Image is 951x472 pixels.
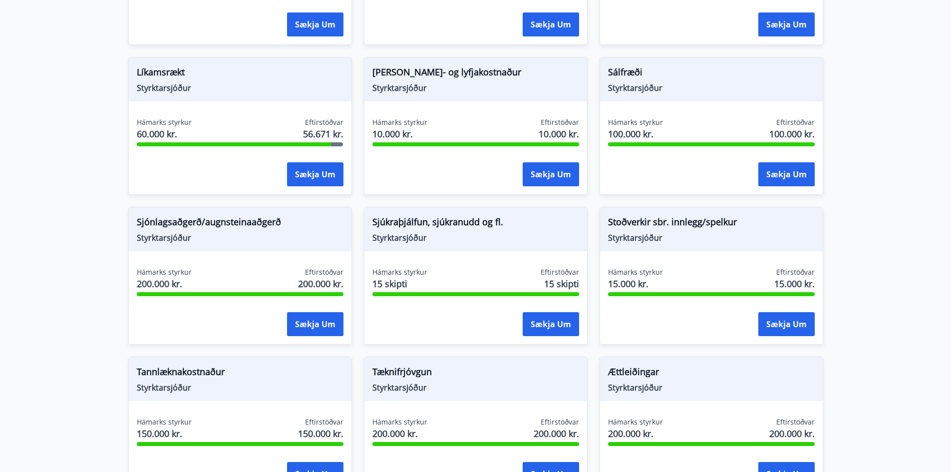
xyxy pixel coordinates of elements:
span: Ættleiðingar [608,365,815,382]
button: Sækja um [758,162,815,186]
span: 200.000 kr. [608,427,663,440]
span: Eftirstöðvar [541,117,579,127]
span: Styrktarsjóður [372,232,579,243]
span: Styrktarsjóður [372,382,579,393]
button: Sækja um [758,12,815,36]
span: Eftirstöðvar [541,267,579,277]
span: Hámarks styrkur [608,267,663,277]
span: Hámarks styrkur [372,417,427,427]
span: 150.000 kr. [298,427,343,440]
span: 100.000 kr. [769,127,815,140]
span: Styrktarsjóður [608,382,815,393]
span: 150.000 kr. [137,427,192,440]
span: Hámarks styrkur [608,117,663,127]
span: Tannlæknakostnaður [137,365,343,382]
span: Styrktarsjóður [372,82,579,93]
span: Eftirstöðvar [305,267,343,277]
span: Styrktarsjóður [608,82,815,93]
span: 15 skipti [372,277,427,290]
button: Sækja um [523,312,579,336]
span: Eftirstöðvar [776,117,815,127]
span: Styrktarsjóður [137,382,343,393]
span: 200.000 kr. [372,427,427,440]
span: 56.671 kr. [303,127,343,140]
button: Sækja um [523,162,579,186]
span: Styrktarsjóður [608,232,815,243]
span: Sjúkraþjálfun, sjúkranudd og fl. [372,215,579,232]
span: 200.000 kr. [298,277,343,290]
span: Styrktarsjóður [137,232,343,243]
span: Hámarks styrkur [372,117,427,127]
span: 15 skipti [544,277,579,290]
span: 10.000 kr. [539,127,579,140]
span: 200.000 kr. [769,427,815,440]
span: Hámarks styrkur [137,117,192,127]
span: 200.000 kr. [137,277,192,290]
span: Eftirstöðvar [541,417,579,427]
span: [PERSON_NAME]- og lyfjakostnaður [372,65,579,82]
span: 200.000 kr. [534,427,579,440]
span: 60.000 kr. [137,127,192,140]
span: 15.000 kr. [608,277,663,290]
span: Hámarks styrkur [137,267,192,277]
span: 100.000 kr. [608,127,663,140]
span: Styrktarsjóður [137,82,343,93]
button: Sækja um [287,162,343,186]
button: Sækja um [523,12,579,36]
span: Tæknifrjóvgun [372,365,579,382]
span: Hámarks styrkur [137,417,192,427]
button: Sækja um [287,312,343,336]
button: Sækja um [758,312,815,336]
span: Eftirstöðvar [776,417,815,427]
span: 10.000 kr. [372,127,427,140]
span: Eftirstöðvar [776,267,815,277]
span: Eftirstöðvar [305,117,343,127]
span: Stoðverkir sbr. innlegg/spelkur [608,215,815,232]
span: 15.000 kr. [774,277,815,290]
span: Líkamsrækt [137,65,343,82]
span: Sjónlagsaðgerð/augnsteinaaðgerð [137,215,343,232]
span: Hámarks styrkur [372,267,427,277]
span: Eftirstöðvar [305,417,343,427]
span: Hámarks styrkur [608,417,663,427]
button: Sækja um [287,12,343,36]
span: Sálfræði [608,65,815,82]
